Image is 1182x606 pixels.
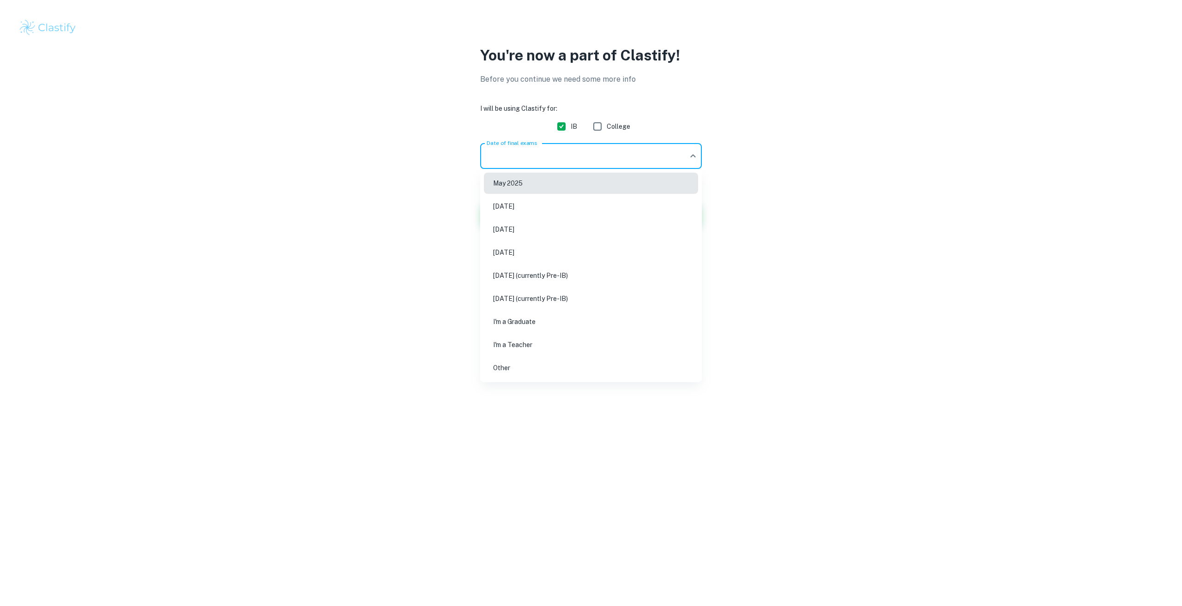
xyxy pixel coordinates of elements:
[484,357,698,378] li: Other
[484,196,698,217] li: [DATE]
[484,242,698,263] li: [DATE]
[484,219,698,240] li: [DATE]
[484,288,698,309] li: [DATE] (currently Pre-IB)
[484,311,698,332] li: I'm a Graduate
[484,334,698,355] li: I'm a Teacher
[484,265,698,286] li: [DATE] (currently Pre-IB)
[484,173,698,194] li: May 2025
